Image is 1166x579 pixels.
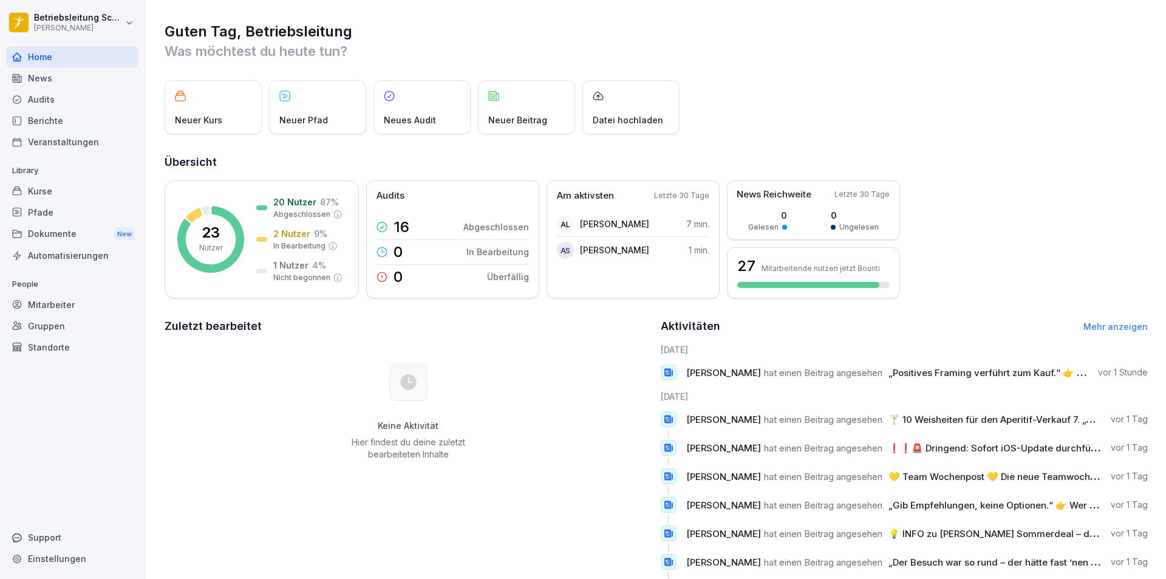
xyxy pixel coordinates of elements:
h6: [DATE] [661,343,1148,356]
p: Abgeschlossen [463,221,529,233]
p: vor 1 Tag [1111,556,1148,568]
span: [PERSON_NAME] [686,442,761,454]
p: Betriebsleitung Schlump [34,13,123,23]
p: 20 Nutzer [273,196,316,208]
p: Nutzer [199,242,223,253]
span: [PERSON_NAME] [686,471,761,482]
span: [PERSON_NAME] [686,557,761,568]
div: Dokumente [6,223,138,245]
p: Neuer Pfad [279,114,328,126]
a: Gruppen [6,315,138,337]
p: Letzte 30 Tage [654,190,709,201]
p: 0 [394,245,403,259]
a: DokumenteNew [6,223,138,245]
h5: Keine Aktivität [347,420,469,431]
span: hat einen Beitrag angesehen [764,367,882,379]
p: Datei hochladen [593,114,663,126]
span: [PERSON_NAME] [686,414,761,425]
a: Kurse [6,180,138,202]
p: Library [6,161,138,180]
a: Standorte [6,337,138,358]
h2: Übersicht [165,154,1148,171]
p: Hier findest du deine zuletzt bearbeiteten Inhalte [347,436,469,461]
p: 0 [748,209,787,222]
p: Letzte 30 Tage [834,189,890,200]
p: News Reichweite [737,188,811,202]
div: AL [557,216,574,233]
p: vor 1 Tag [1111,442,1148,454]
span: hat einen Beitrag angesehen [764,499,882,511]
a: Pfade [6,202,138,223]
p: 1 min. [689,244,709,256]
span: hat einen Beitrag angesehen [764,471,882,482]
h2: Zuletzt bearbeitet [165,318,652,335]
p: 7 min. [686,218,709,230]
p: Neues Audit [384,114,436,126]
p: 0 [831,209,879,222]
p: 4 % [312,259,326,272]
a: Home [6,46,138,67]
p: Mitarbeitende nutzen jetzt Bounti [762,264,880,273]
p: Neuer Kurs [175,114,222,126]
p: Audits [377,189,404,203]
a: Mehr anzeigen [1083,321,1148,332]
p: vor 1 Tag [1111,527,1148,540]
p: Ungelesen [839,222,879,233]
p: 16 [394,220,409,235]
span: hat einen Beitrag angesehen [764,442,882,454]
span: [PERSON_NAME] [686,499,761,511]
p: Abgeschlossen [273,209,330,220]
p: In Bearbeitung [273,241,326,252]
p: [PERSON_NAME] [580,218,649,230]
p: vor 1 Tag [1111,499,1148,511]
p: 23 [202,225,220,240]
h1: Guten Tag, Betriebsleitung [165,22,1148,41]
p: vor 1 Tag [1111,413,1148,425]
p: [PERSON_NAME] [34,24,123,32]
span: hat einen Beitrag angesehen [764,414,882,425]
div: AS [557,242,574,259]
p: Neuer Beitrag [488,114,547,126]
p: 87 % [320,196,339,208]
a: News [6,67,138,89]
p: Gelesen [748,222,779,233]
span: hat einen Beitrag angesehen [764,528,882,540]
p: 9 % [314,227,327,240]
p: [PERSON_NAME] [580,244,649,256]
p: 1 Nutzer [273,259,309,272]
p: Was möchtest du heute tun? [165,41,1148,61]
span: [PERSON_NAME] [686,528,761,540]
p: People [6,275,138,294]
a: Automatisierungen [6,245,138,266]
a: Mitarbeiter [6,294,138,315]
p: Am aktivsten [557,189,614,203]
p: Nicht begonnen [273,272,330,283]
p: Überfällig [487,270,529,283]
p: In Bearbeitung [466,245,529,258]
a: Audits [6,89,138,110]
p: vor 1 Stunde [1098,366,1148,379]
a: Veranstaltungen [6,131,138,152]
h2: Aktivitäten [661,318,720,335]
a: Berichte [6,110,138,131]
h3: 27 [737,256,755,276]
div: New [114,227,135,241]
p: 0 [394,270,403,284]
div: Support [6,527,138,548]
h6: [DATE] [661,390,1148,403]
a: Einstellungen [6,548,138,569]
span: [PERSON_NAME] [686,367,761,379]
p: vor 1 Tag [1111,470,1148,482]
